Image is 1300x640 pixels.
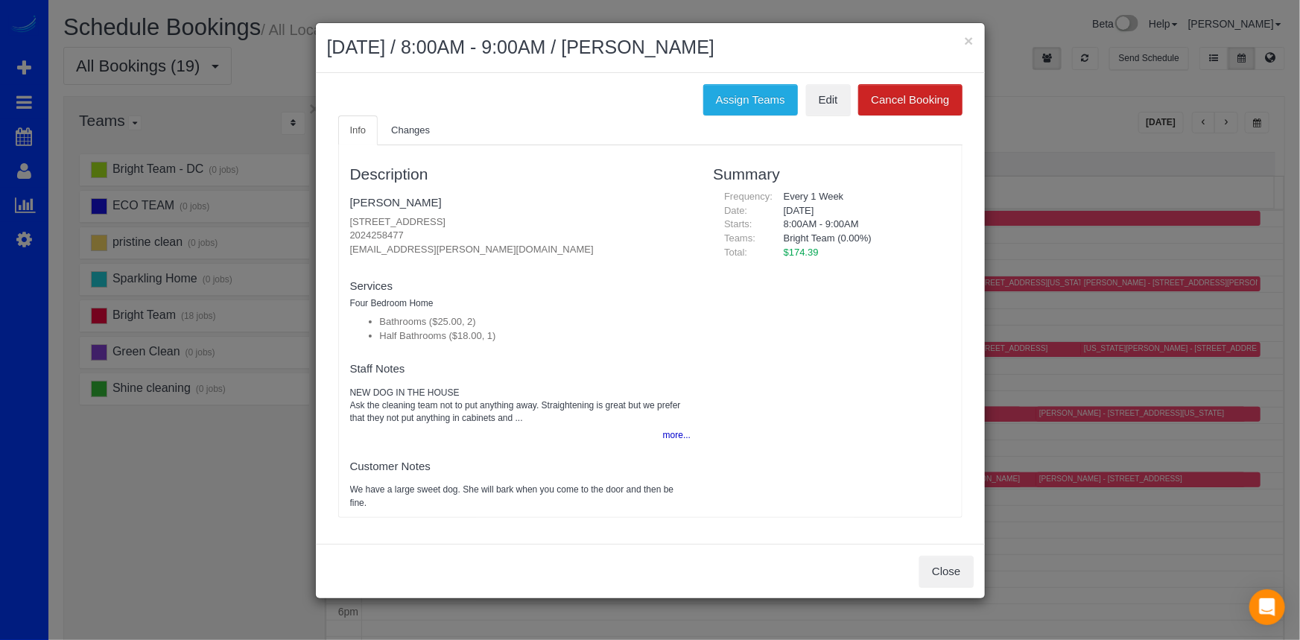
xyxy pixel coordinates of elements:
[350,387,691,425] pre: NEW DOG IN THE HOUSE Ask the cleaning team not to put anything away. Straightening is great but w...
[784,247,819,258] span: $174.39
[391,124,430,136] span: Changes
[350,363,691,376] h4: Staff Notes
[350,165,691,183] h3: Description
[654,425,691,446] button: more...
[919,556,973,587] button: Close
[350,280,691,293] h4: Services
[380,329,691,343] li: Half Bathrooms ($18.00, 1)
[724,205,747,216] span: Date:
[1249,589,1285,625] div: Open Intercom Messenger
[350,215,691,257] p: [STREET_ADDRESS] 2024258477 [EMAIL_ADDRESS][PERSON_NAME][DOMAIN_NAME]
[724,247,747,258] span: Total:
[350,484,691,509] pre: We have a large sweet dog. She will bark when you come to the door and then be fine.
[327,34,974,61] h2: [DATE] / 8:00AM - 9:00AM / [PERSON_NAME]
[773,204,951,218] div: [DATE]
[964,33,973,48] button: ×
[806,84,851,115] a: Edit
[784,232,939,246] li: Bright Team (0.00%)
[773,190,951,204] div: Every 1 Week
[350,124,367,136] span: Info
[350,299,691,308] h5: Four Bedroom Home
[773,218,951,232] div: 8:00AM - 9:00AM
[724,232,755,244] span: Teams:
[350,460,691,473] h4: Customer Notes
[713,165,950,183] h3: Summary
[350,196,442,209] a: [PERSON_NAME]
[338,115,378,146] a: Info
[703,84,798,115] button: Assign Teams
[380,315,691,329] li: Bathrooms ($25.00, 2)
[379,115,442,146] a: Changes
[858,84,962,115] button: Cancel Booking
[724,218,752,229] span: Starts:
[724,191,773,202] span: Frequency:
